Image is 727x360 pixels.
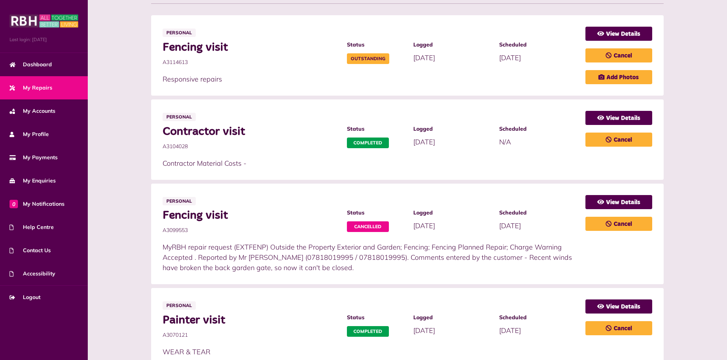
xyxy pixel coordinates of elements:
a: View Details [585,27,652,41]
a: Cancel [585,321,652,335]
span: My Payments [10,154,58,162]
span: Personal [163,113,196,121]
a: Cancel [585,133,652,147]
span: Contact Us [10,246,51,254]
span: Completed [347,326,389,337]
span: A3070121 [163,331,339,339]
span: [DATE] [499,53,521,62]
span: A3114613 [163,58,339,66]
span: My Repairs [10,84,52,92]
span: Logged [413,41,492,49]
span: Logged [413,209,492,217]
p: Contractor Material Costs - [163,158,577,168]
span: [DATE] [413,53,435,62]
span: Status [347,314,406,322]
span: Fencing visit [163,41,339,54]
span: Logged [413,314,492,322]
span: Status [347,125,406,133]
span: Painter visit [163,314,339,327]
span: Last login: [DATE] [10,36,78,43]
span: [DATE] [499,221,521,230]
span: Logged [413,125,492,133]
a: View Details [585,111,652,125]
a: View Details [585,195,652,209]
span: Fencing visit [163,209,339,222]
span: My Accounts [10,107,55,115]
span: Dashboard [10,61,52,69]
span: 0 [10,200,18,208]
span: N/A [499,138,511,146]
span: Status [347,209,406,217]
span: Personal [163,197,196,205]
span: A3104028 [163,142,339,150]
span: Personal [163,29,196,37]
span: My Notifications [10,200,64,208]
span: [DATE] [413,138,435,146]
span: Scheduled [499,209,578,217]
span: A3099553 [163,226,339,234]
span: My Enquiries [10,177,56,185]
span: Scheduled [499,125,578,133]
a: Cancel [585,217,652,231]
img: MyRBH [10,13,78,29]
span: Accessibility [10,270,55,278]
span: Scheduled [499,41,578,49]
span: [DATE] [413,326,435,335]
p: WEAR & TEAR [163,347,577,357]
span: Outstanding [347,53,389,64]
a: View Details [585,299,652,314]
span: My Profile [10,130,49,138]
a: Cancel [585,48,652,62]
span: Cancelled [347,221,389,232]
p: Responsive repairs [163,74,577,84]
span: Contractor visit [163,125,339,139]
span: [DATE] [413,221,435,230]
p: MyRBH repair request (EXTFENP) Outside the Property Exterior and Garden; Fencing; Fencing Planned... [163,242,577,273]
span: Completed [347,138,389,148]
span: [DATE] [499,326,521,335]
span: Help Centre [10,223,54,231]
span: Scheduled [499,314,578,322]
span: Status [347,41,406,49]
a: Add Photos [585,70,652,84]
span: Personal [163,301,196,310]
span: Logout [10,293,40,301]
